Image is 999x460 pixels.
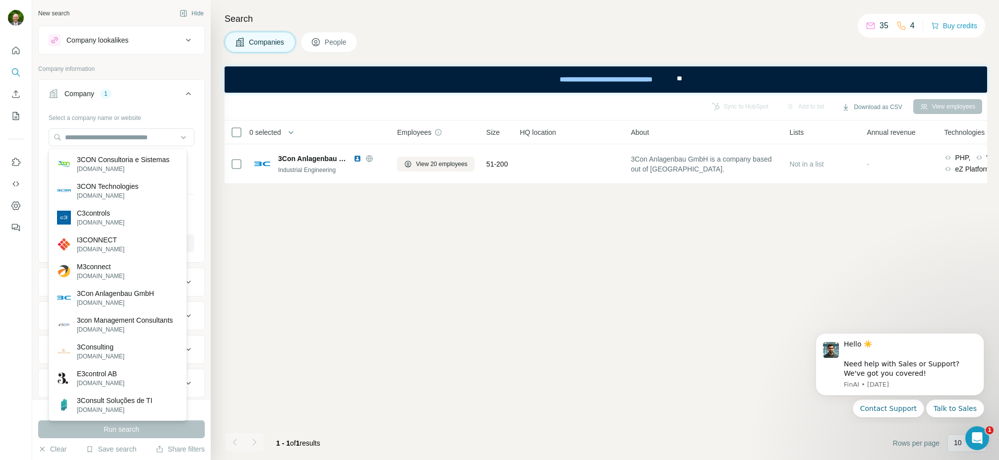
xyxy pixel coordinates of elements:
[296,439,300,447] span: 1
[77,379,124,388] p: [DOMAIN_NAME]
[39,371,204,395] button: Employees (size)
[77,155,170,165] p: 3CON Consultoria e Sistemas
[8,10,24,26] img: Avatar
[77,325,173,334] p: [DOMAIN_NAME]
[57,318,71,332] img: 3con Management Consultants
[57,345,71,358] img: 3Consulting
[39,28,204,52] button: Company lookalikes
[156,444,205,454] button: Share filters
[835,100,909,115] button: Download as CSV
[77,405,152,414] p: [DOMAIN_NAME]
[955,164,993,174] span: eZ Platform,
[225,66,987,93] iframe: Banner
[225,12,987,26] h4: Search
[944,127,985,137] span: Technologies
[77,396,152,405] p: 3Consult Soluções de TI
[8,153,24,171] button: Use Surfe on LinkedIn
[77,262,124,272] p: M3connect
[173,6,211,21] button: Hide
[249,127,281,137] span: 0 selected
[77,369,124,379] p: E3control AB
[8,42,24,59] button: Quick start
[397,157,474,172] button: View 20 employees
[77,298,154,307] p: [DOMAIN_NAME]
[57,371,71,385] img: E3control AB
[57,237,71,251] img: I3CONNECT
[8,63,24,81] button: Search
[278,166,385,174] div: Industrial Engineering
[77,315,173,325] p: 3con Management Consultants
[867,160,869,168] span: -
[77,245,124,254] p: [DOMAIN_NAME]
[77,272,124,281] p: [DOMAIN_NAME]
[86,444,136,454] button: Save search
[986,426,994,434] span: 1
[954,438,962,448] p: 10
[249,37,285,47] span: Companies
[397,127,431,137] span: Employees
[486,127,500,137] span: Size
[290,439,296,447] span: of
[353,155,361,163] img: LinkedIn logo
[57,264,71,278] img: M3connect
[8,219,24,236] button: Feedback
[77,165,170,173] p: [DOMAIN_NAME]
[77,352,124,361] p: [DOMAIN_NAME]
[77,218,124,227] p: [DOMAIN_NAME]
[789,160,823,168] span: Not in a list
[276,439,290,447] span: 1 - 1
[57,211,71,225] img: C3controls
[38,444,66,454] button: Clear
[77,191,138,200] p: [DOMAIN_NAME]
[57,184,71,198] img: 3CON Technologies
[867,127,915,137] span: Annual revenue
[77,288,154,298] p: 3Con Anlagenbau GmbH
[325,37,348,47] span: People
[910,20,915,32] p: 4
[631,127,649,137] span: About
[57,398,71,412] img: 3Consult Soluções de TI
[486,159,508,169] span: 51-200
[631,154,777,174] span: 3Con Anlagenbau GmbH is a company based out of [GEOGRAPHIC_DATA].
[931,19,977,33] button: Buy credits
[49,110,194,122] div: Select a company name or website
[39,304,204,328] button: HQ location
[64,89,94,99] div: Company
[38,64,205,73] p: Company information
[893,438,940,448] span: Rows per page
[8,85,24,103] button: Enrich CSV
[276,439,320,447] span: results
[66,35,128,45] div: Company lookalikes
[965,426,989,450] iframe: Intercom live chat
[39,82,204,110] button: Company1
[254,156,270,172] img: Logo of 3Con Anlagenbau GmbH
[8,107,24,125] button: My lists
[38,9,69,18] div: New search
[57,157,71,171] img: 3CON Consultoria e Sistemas
[77,181,138,191] p: 3CON Technologies
[416,160,468,169] span: View 20 employees
[8,197,24,215] button: Dashboard
[520,127,556,137] span: HQ location
[77,235,124,245] p: I3CONNECT
[789,127,804,137] span: Lists
[77,208,124,218] p: C3controls
[880,20,888,32] p: 35
[39,270,204,294] button: Industry
[801,324,999,423] iframe: Intercom notifications message
[57,291,71,305] img: 3Con Anlagenbau GmbH
[955,153,970,163] span: PHP,
[8,175,24,193] button: Use Surfe API
[77,342,124,352] p: 3Consulting
[100,89,112,98] div: 1
[39,338,204,361] button: Annual revenue ($)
